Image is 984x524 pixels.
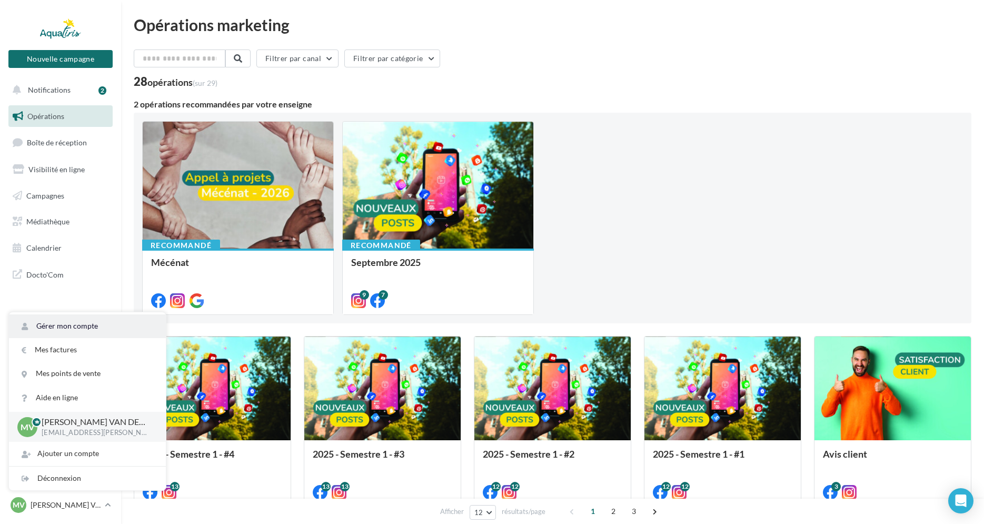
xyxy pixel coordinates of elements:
span: (sur 29) [193,78,217,87]
div: Open Intercom Messenger [948,488,973,513]
a: Docto'Com [6,263,115,285]
div: Avis client [823,449,962,470]
span: 3 [625,503,642,520]
div: Recommandé [342,240,420,251]
span: 1 [584,503,601,520]
div: 12 [491,482,501,491]
div: Opérations marketing [134,17,971,33]
a: Mes points de vente [9,362,166,385]
span: Opérations [27,112,64,121]
span: Boîte de réception [27,138,87,147]
div: Déconnexion [9,467,166,490]
span: 2 [605,503,622,520]
button: 12 [470,505,496,520]
div: 2025 - Semestre 1 - #1 [653,449,792,470]
span: Campagnes [26,191,64,200]
a: MV [PERSON_NAME] VAN DER [PERSON_NAME] [8,495,113,515]
div: opérations [147,77,217,87]
button: Nouvelle campagne [8,50,113,68]
div: 13 [321,482,331,491]
p: [PERSON_NAME] VAN DER [PERSON_NAME] [31,500,101,510]
a: Gérer mon compte [9,314,166,338]
div: 2 opérations recommandées par votre enseigne [134,100,971,108]
div: Mécénat [151,257,325,278]
a: Opérations [6,105,115,127]
div: Septembre 2025 [351,257,525,278]
div: 28 [134,76,217,87]
span: Calendrier [26,243,62,252]
p: [PERSON_NAME] VAN DER [PERSON_NAME] [42,416,149,428]
div: 13 [170,482,180,491]
button: Filtrer par catégorie [344,50,440,67]
a: Mes factures [9,338,166,362]
a: Campagnes [6,185,115,207]
div: 2025 - Semestre 1 - #4 [143,449,282,470]
div: 9 [360,290,369,300]
span: Notifications [28,85,71,94]
span: MV [21,421,34,433]
a: Calendrier [6,237,115,259]
div: Ajouter un compte [9,442,166,466]
a: Médiathèque [6,211,115,233]
div: 3 [831,482,841,491]
a: Visibilité en ligne [6,159,115,181]
span: 12 [474,508,483,517]
a: Aide en ligne [9,386,166,410]
span: Docto'Com [26,268,64,281]
div: Recommandé [142,240,220,251]
div: 12 [680,482,690,491]
span: Visibilité en ligne [28,165,85,174]
div: 12 [510,482,520,491]
div: 13 [340,482,350,491]
span: MV [13,500,25,510]
button: Filtrer par canal [256,50,339,67]
span: Afficher [440,507,464,517]
div: 2 [98,86,106,95]
div: 12 [661,482,671,491]
span: Médiathèque [26,217,69,226]
span: résultats/page [502,507,545,517]
a: Boîte de réception [6,131,115,154]
button: Notifications 2 [6,79,111,101]
p: [EMAIL_ADDRESS][PERSON_NAME][DOMAIN_NAME] [42,428,149,438]
div: 2025 - Semestre 1 - #3 [313,449,452,470]
div: 7 [379,290,388,300]
div: 2025 - Semestre 1 - #2 [483,449,622,470]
